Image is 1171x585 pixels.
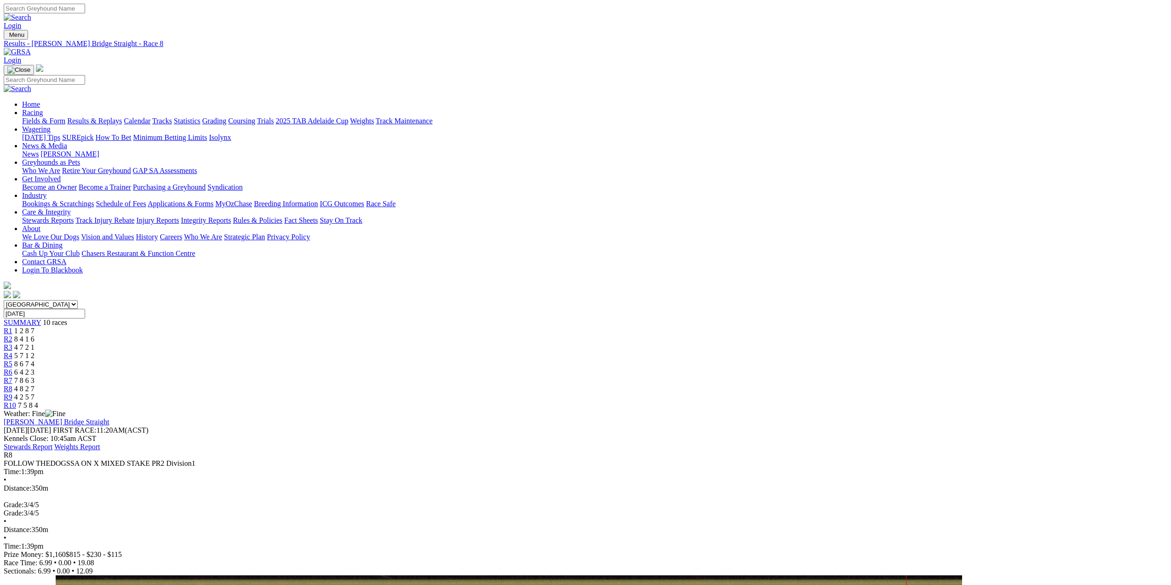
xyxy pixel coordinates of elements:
a: Stewards Report [4,443,52,451]
a: Bar & Dining [22,241,63,249]
span: Weather: Fine [4,410,65,417]
span: 7 8 6 3 [14,376,35,384]
a: Race Safe [366,200,395,208]
a: Injury Reports [136,216,179,224]
div: Care & Integrity [22,216,1167,225]
a: R4 [4,352,12,359]
a: Login [4,22,21,29]
span: Sectionals: [4,567,36,575]
a: News [22,150,39,158]
a: Become an Owner [22,183,77,191]
a: Stay On Track [320,216,362,224]
a: Privacy Policy [267,233,310,241]
span: Distance: [4,484,31,492]
a: R5 [4,360,12,368]
div: 1:39pm [4,468,1167,476]
button: Toggle navigation [4,65,34,75]
a: SUREpick [62,133,93,141]
img: GRSA [4,48,31,56]
a: Fields & Form [22,117,65,125]
a: Breeding Information [254,200,318,208]
span: 12.09 [76,567,92,575]
div: Industry [22,200,1167,208]
a: Isolynx [209,133,231,141]
a: Racing [22,109,43,116]
a: R3 [4,343,12,351]
span: • [52,567,55,575]
a: Get Involved [22,175,61,183]
a: Chasers Restaurant & Function Centre [81,249,195,257]
a: Who We Are [22,167,60,174]
span: Race Time: [4,559,37,567]
a: About [22,225,40,232]
span: 4 7 2 1 [14,343,35,351]
span: $815 - $230 - $115 [66,550,122,558]
span: Grade: [4,509,24,517]
div: 350m [4,484,1167,492]
a: History [136,233,158,241]
a: News & Media [22,142,67,150]
img: Fine [45,410,65,418]
a: Trials [257,117,274,125]
a: Results & Replays [67,117,122,125]
img: Search [4,13,31,22]
a: Schedule of Fees [96,200,146,208]
a: R2 [4,335,12,343]
div: Kennels Close: 10:45am ACST [4,434,1167,443]
a: Fact Sheets [284,216,318,224]
span: 8 6 7 4 [14,360,35,368]
input: Search [4,4,85,13]
input: Select date [4,309,85,319]
span: 0.00 [57,567,70,575]
span: • [4,476,6,484]
div: FOLLOW THEDOGSSA ON X MIXED STAKE PR2 Division1 [4,459,1167,468]
a: Strategic Plan [224,233,265,241]
a: Track Injury Rebate [75,216,134,224]
a: Retire Your Greyhound [62,167,131,174]
a: Cash Up Your Club [22,249,80,257]
a: Home [22,100,40,108]
div: 350m [4,526,1167,534]
a: Who We Are [184,233,222,241]
div: Prize Money: $1,160 [4,550,1167,559]
a: [DATE] Tips [22,133,60,141]
img: Close [7,66,30,74]
a: Calendar [124,117,150,125]
span: Distance: [4,526,31,533]
span: FIRST RACE: [53,426,96,434]
span: Grade: [4,501,24,509]
div: Get Involved [22,183,1167,191]
a: GAP SA Assessments [133,167,197,174]
a: Purchasing a Greyhound [133,183,206,191]
span: 11:20AM(ACST) [53,426,149,434]
a: Tracks [152,117,172,125]
button: Toggle navigation [4,30,28,40]
a: Weights Report [54,443,100,451]
a: Stewards Reports [22,216,74,224]
a: Industry [22,191,46,199]
a: R1 [4,327,12,335]
a: Contact GRSA [22,258,66,266]
a: Minimum Betting Limits [133,133,207,141]
a: R6 [4,368,12,376]
a: R8 [4,385,12,393]
span: • [4,534,6,542]
div: Wagering [22,133,1167,142]
a: Weights [350,117,374,125]
a: Integrity Reports [181,216,231,224]
span: • [4,517,6,525]
a: R9 [4,393,12,401]
a: Grading [202,117,226,125]
a: Bookings & Scratchings [22,200,94,208]
a: Vision and Values [81,233,134,241]
a: Track Maintenance [376,117,433,125]
span: [DATE] [4,426,51,434]
div: About [22,233,1167,241]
